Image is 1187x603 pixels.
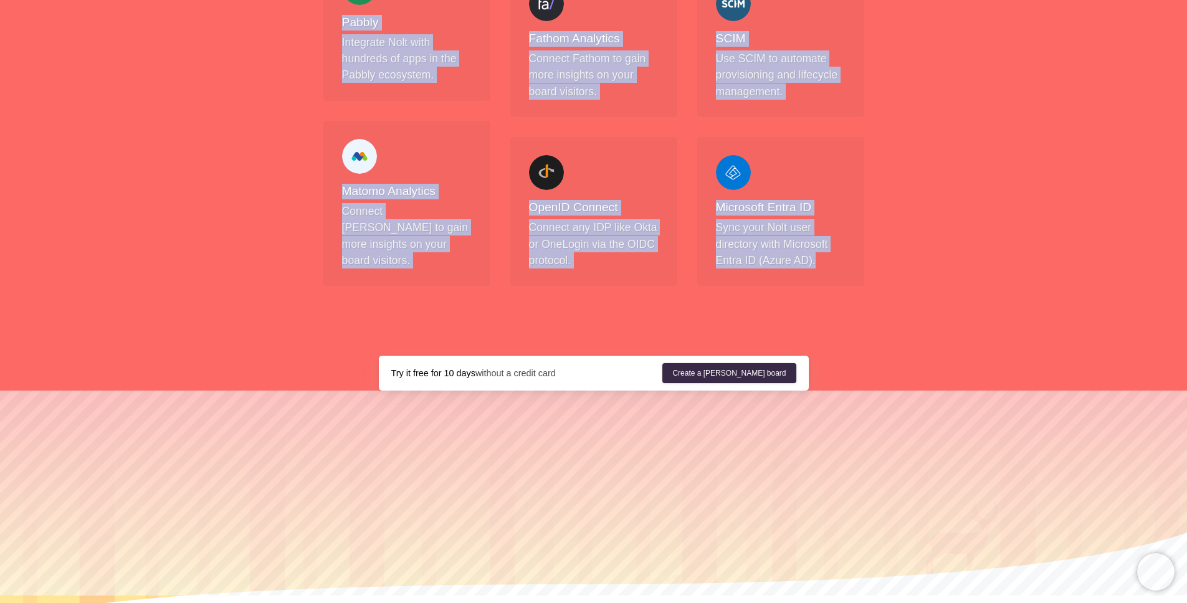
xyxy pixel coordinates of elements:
[662,363,796,383] a: Create a [PERSON_NAME] board
[529,219,659,268] p: Connect any IDP like Okta or OneLogin via the OIDC protocol.
[391,367,663,379] div: without a credit card
[529,31,659,47] h4: Fathom Analytics
[391,368,475,378] strong: Try it free for 10 days
[342,203,472,269] p: Connect [PERSON_NAME] to gain more insights on your board visitors.
[716,200,846,216] h4: Microsoft Entra ID
[529,200,659,216] h4: OpenID Connect
[716,219,846,268] p: Sync your Nolt user directory with Microsoft Entra ID (Azure AD).
[342,15,472,31] h4: Pabbly
[529,50,659,100] p: Connect Fathom to gain more insights on your board visitors.
[716,50,846,100] p: Use SCIM to automate provisioning and lifecycle management.
[342,184,472,199] h4: Matomo Analytics
[342,34,472,83] p: Integrate Nolt with hundreds of apps in the Pabbly ecosystem.
[1137,553,1175,591] iframe: Chatra live chat
[716,31,846,47] h4: SCIM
